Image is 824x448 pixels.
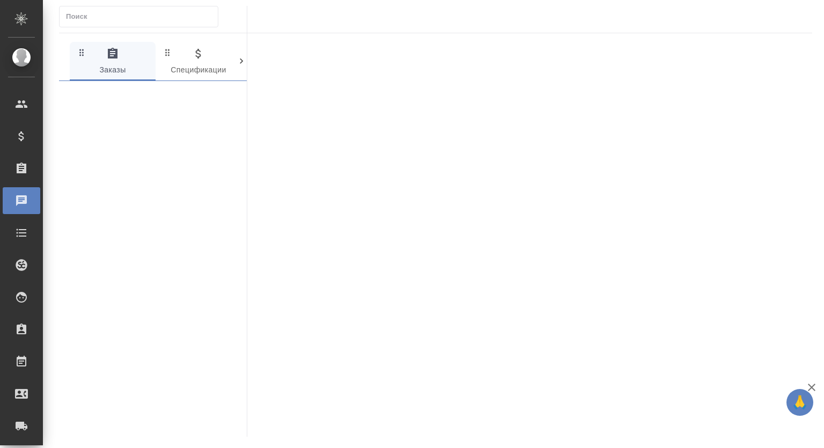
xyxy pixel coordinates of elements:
[786,389,813,416] button: 🙏
[77,47,87,57] svg: Зажми и перетащи, чтобы поменять порядок вкладок
[66,9,218,24] input: Поиск
[163,47,173,57] svg: Зажми и перетащи, чтобы поменять порядок вкладок
[791,391,809,414] span: 🙏
[76,47,149,77] span: Заказы
[162,47,235,77] span: Спецификации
